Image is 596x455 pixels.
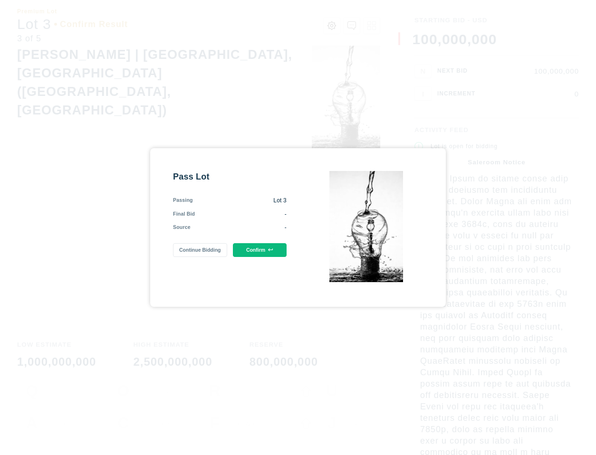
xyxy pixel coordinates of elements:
div: Lot 3 [193,197,287,205]
button: Continue Bidding [173,243,227,257]
button: Confirm [233,243,287,257]
div: Pass Lot [173,171,287,182]
div: - [195,210,287,218]
div: Source [173,224,191,232]
div: Final Bid [173,210,195,218]
div: Passing [173,197,193,205]
div: - [191,224,287,232]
